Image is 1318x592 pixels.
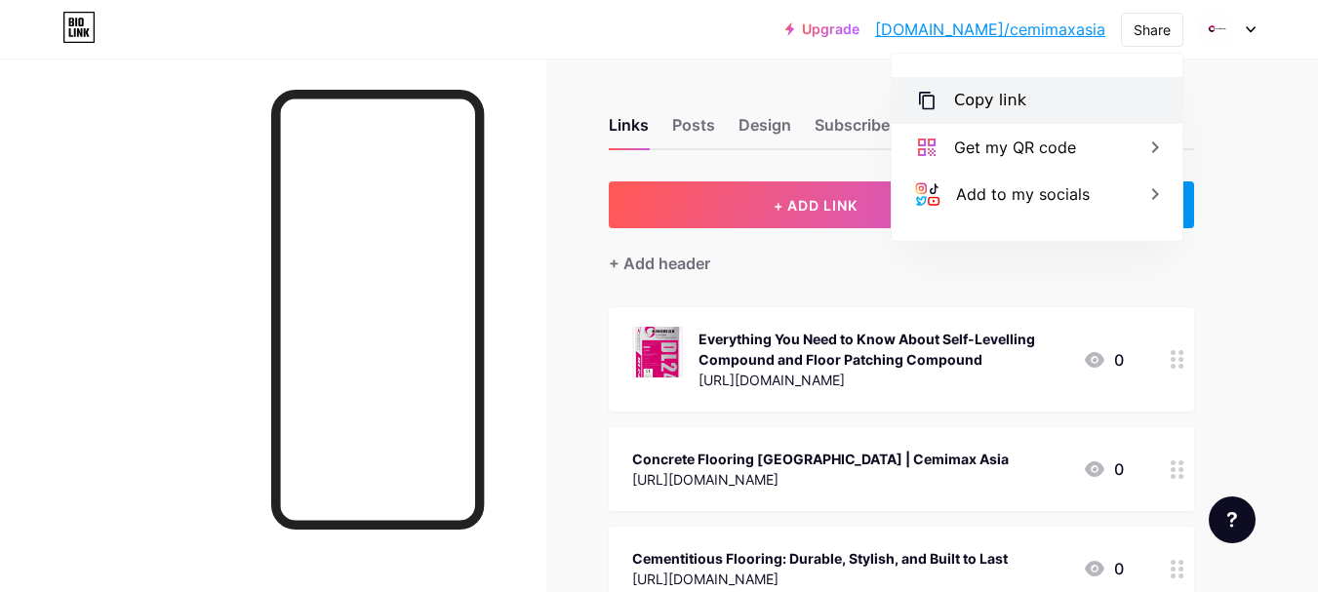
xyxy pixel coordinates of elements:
div: Copy link [954,89,1026,112]
div: Share [1134,20,1171,40]
div: Concrete Flooring [GEOGRAPHIC_DATA]​ | Cemimax Asia [632,449,1009,469]
div: Add to my socials [956,182,1090,206]
div: 0 [1083,557,1124,580]
div: Get my QR code [954,136,1076,159]
a: Upgrade [785,21,859,37]
div: Cementitious Flooring: Durable, Stylish, and Built to Last [632,548,1008,569]
div: [URL][DOMAIN_NAME] [632,569,1008,589]
button: + ADD LINK [609,181,1023,228]
div: 0 [1083,348,1124,372]
div: + Add header [609,252,710,275]
a: [DOMAIN_NAME]/cemimaxasia [875,18,1105,41]
span: + ADD LINK [774,197,858,214]
div: Everything You Need to Know About Self-Levelling Compound and Floor Patching Compound [699,329,1067,370]
div: Posts [672,113,715,148]
div: [URL][DOMAIN_NAME] [699,370,1067,390]
img: Everything You Need to Know About Self-Levelling Compound and Floor Patching Compound [632,327,683,377]
img: cemimaxasia [1198,11,1235,48]
div: Subscribers [815,113,904,148]
div: [URL][DOMAIN_NAME] [632,469,1009,490]
div: 0 [1083,457,1124,481]
div: Design [739,113,791,148]
div: Links [609,113,649,148]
